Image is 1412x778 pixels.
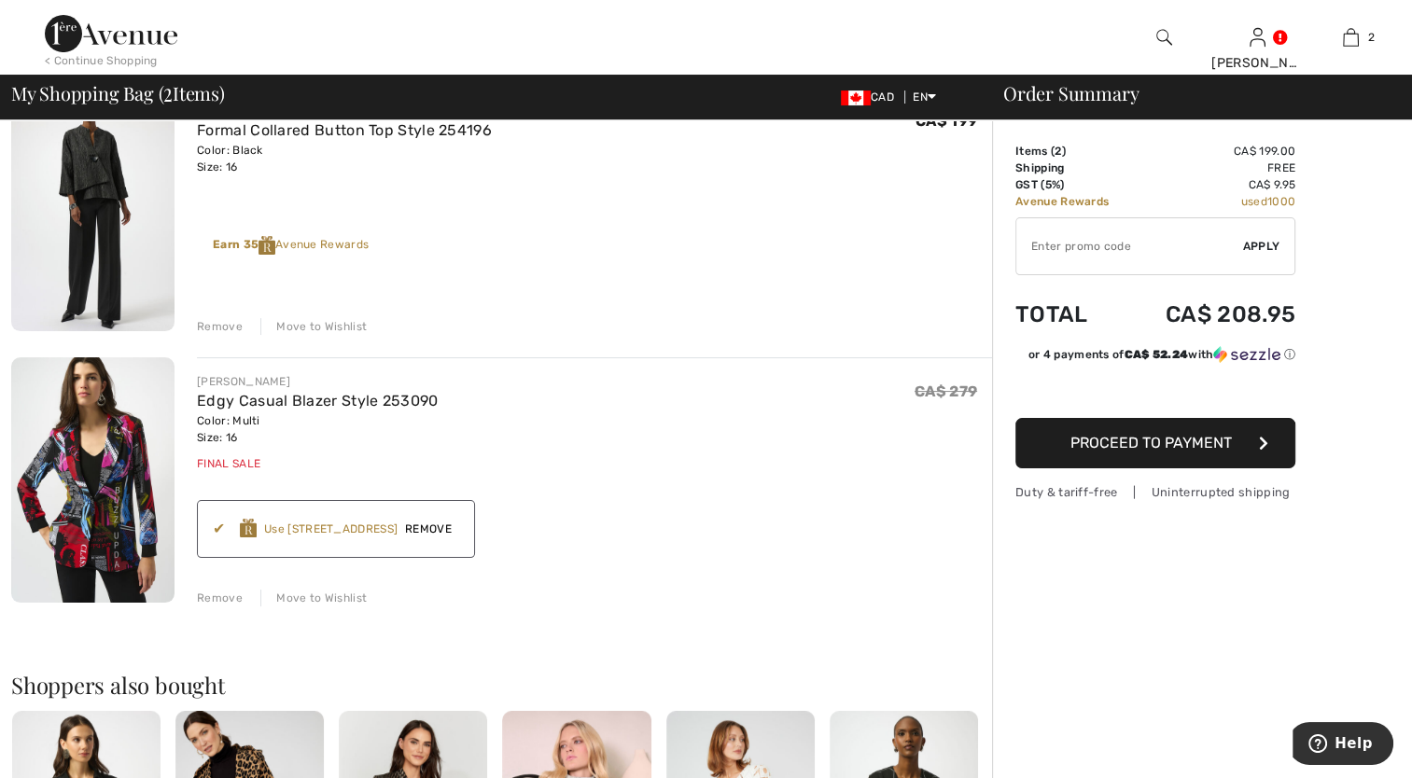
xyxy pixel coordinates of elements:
img: My Bag [1343,26,1359,49]
span: Remove [398,521,459,537]
span: CAD [841,90,902,104]
img: Sezzle [1213,346,1280,363]
div: Remove [197,318,243,335]
input: Promo code [1016,218,1243,274]
div: Remove [197,590,243,606]
div: Duty & tariff-free | Uninterrupted shipping [1015,483,1295,501]
div: ✔ [213,518,240,540]
div: Color: Black Size: 16 [197,142,492,175]
img: Canadian Dollar [841,90,871,105]
td: CA$ 208.95 [1133,283,1295,346]
span: 1000 [1267,195,1295,208]
span: Proceed to Payment [1070,434,1232,452]
div: Move to Wishlist [260,318,367,335]
div: Final Sale [197,455,438,472]
td: CA$ 199.00 [1133,143,1295,160]
img: My Info [1250,26,1265,49]
td: Shipping [1015,160,1133,176]
strong: Earn 35 [213,238,275,251]
span: EN [913,90,936,104]
span: My Shopping Bag ( Items) [11,84,225,103]
span: 2 [163,79,173,104]
td: Items ( ) [1015,143,1133,160]
button: Proceed to Payment [1015,418,1295,468]
td: used [1133,193,1295,210]
td: Avenue Rewards [1015,193,1133,210]
img: search the website [1156,26,1172,49]
span: 2 [1368,29,1375,46]
td: GST (5%) [1015,176,1133,193]
td: Total [1015,283,1133,346]
h2: Shoppers also bought [11,674,992,696]
span: CA$ 279 [915,382,977,400]
div: or 4 payments of with [1028,346,1295,363]
div: or 4 payments ofCA$ 52.24withSezzle Click to learn more about Sezzle [1015,346,1295,369]
div: Color: Multi Size: 16 [197,412,438,446]
div: Avenue Rewards [213,236,369,255]
div: [PERSON_NAME] [197,373,438,390]
img: Edgy Casual Blazer Style 253090 [11,357,175,602]
iframe: PayPal-paypal [1015,369,1295,411]
td: CA$ 9.95 [1133,176,1295,193]
a: Sign In [1250,28,1265,46]
div: < Continue Shopping [45,52,158,69]
div: Use [STREET_ADDRESS] [264,521,398,537]
a: Formal Collared Button Top Style 254196 [197,121,492,139]
span: CA$ 199 [916,112,977,130]
td: Free [1133,160,1295,176]
span: 2 [1055,145,1061,158]
div: Move to Wishlist [260,590,367,606]
a: 2 [1305,26,1396,49]
img: Reward-Logo.svg [259,236,275,255]
div: [PERSON_NAME] [1211,53,1303,73]
a: Edgy Casual Blazer Style 253090 [197,392,438,410]
span: Apply [1243,238,1280,255]
div: Order Summary [981,84,1401,103]
iframe: Opens a widget where you can find more information [1293,722,1393,769]
img: Reward-Logo.svg [240,519,257,537]
span: CA$ 52.24 [1124,348,1188,361]
img: 1ère Avenue [45,15,177,52]
img: Formal Collared Button Top Style 254196 [11,87,175,331]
